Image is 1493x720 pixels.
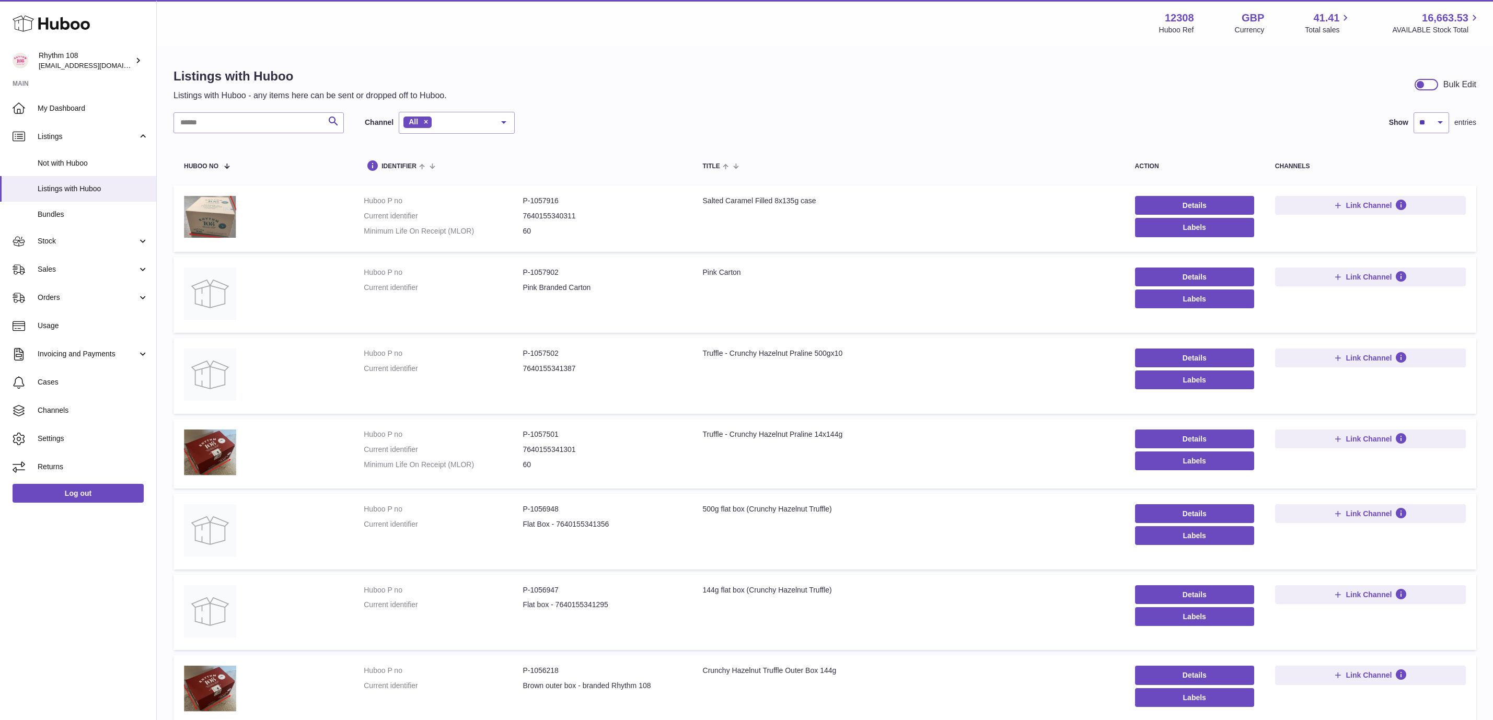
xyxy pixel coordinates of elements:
div: Bulk Edit [1443,79,1476,90]
span: My Dashboard [38,103,148,113]
span: 16,663.53 [1422,11,1468,25]
dt: Current identifier [364,600,523,610]
span: Link Channel [1346,509,1392,518]
dt: Minimum Life On Receipt (MLOR) [364,226,523,236]
span: Link Channel [1346,201,1392,210]
dt: Current identifier [364,364,523,374]
a: Details [1135,349,1254,367]
dt: Current identifier [364,519,523,529]
label: Show [1389,118,1408,127]
span: Listings [38,132,137,142]
span: AVAILABLE Stock Total [1392,25,1480,35]
dt: Huboo P no [364,196,523,206]
span: All [409,118,418,126]
dd: 7640155340311 [523,211,681,221]
a: Details [1135,504,1254,523]
span: Link Channel [1346,353,1392,363]
dt: Current identifier [364,681,523,691]
dt: Huboo P no [364,585,523,595]
button: Link Channel [1275,585,1466,604]
a: 16,663.53 AVAILABLE Stock Total [1392,11,1480,35]
img: Pink Carton [184,268,236,320]
img: Salted Caramel Filled 8x135g case [184,196,236,238]
button: Labels [1135,451,1254,470]
dd: Pink Branded Carton [523,283,681,293]
dd: 7640155341301 [523,445,681,455]
span: Total sales [1305,25,1351,35]
div: action [1135,163,1254,170]
button: Labels [1135,526,1254,545]
span: Stock [38,236,137,246]
button: Labels [1135,370,1254,389]
label: Channel [365,118,393,127]
dt: Huboo P no [364,504,523,514]
button: Link Channel [1275,666,1466,684]
div: Truffle - Crunchy Hazelnut Praline 14x144g [703,429,1114,439]
span: Listings with Huboo [38,184,148,194]
div: Huboo Ref [1159,25,1194,35]
span: Settings [38,434,148,444]
span: identifier [381,163,416,170]
dd: P-1056947 [523,585,681,595]
dt: Current identifier [364,283,523,293]
dt: Huboo P no [364,349,523,358]
a: Details [1135,666,1254,684]
span: Usage [38,321,148,331]
h1: Listings with Huboo [173,68,447,85]
dd: P-1057502 [523,349,681,358]
button: Link Channel [1275,429,1466,448]
dd: 60 [523,460,681,470]
span: Not with Huboo [38,158,148,168]
dd: P-1057501 [523,429,681,439]
span: [EMAIL_ADDRESS][DOMAIN_NAME] [39,61,154,69]
strong: 12308 [1165,11,1194,25]
span: Cases [38,377,148,387]
button: Labels [1135,218,1254,237]
button: Link Channel [1275,268,1466,286]
dt: Current identifier [364,211,523,221]
dd: 7640155341387 [523,364,681,374]
p: Listings with Huboo - any items here can be sent or dropped off to Huboo. [173,90,447,101]
div: 144g flat box (Crunchy Hazelnut Truffle) [703,585,1114,595]
img: 500g flat box (Crunchy Hazelnut Truffle) [184,504,236,556]
span: Link Channel [1346,590,1392,599]
a: 41.41 Total sales [1305,11,1351,35]
a: Details [1135,196,1254,215]
a: Details [1135,585,1254,604]
dd: P-1056948 [523,504,681,514]
dd: P-1056218 [523,666,681,676]
a: Log out [13,484,144,503]
div: channels [1275,163,1466,170]
span: Link Channel [1346,272,1392,282]
div: Currency [1235,25,1265,35]
button: Labels [1135,289,1254,308]
dt: Minimum Life On Receipt (MLOR) [364,460,523,470]
dt: Huboo P no [364,429,523,439]
dd: Flat box - 7640155341295 [523,600,681,610]
span: Orders [38,293,137,303]
div: Pink Carton [703,268,1114,277]
span: Bundles [38,210,148,219]
dt: Current identifier [364,445,523,455]
div: 500g flat box (Crunchy Hazelnut Truffle) [703,504,1114,514]
button: Labels [1135,688,1254,707]
a: Details [1135,268,1254,286]
button: Link Channel [1275,349,1466,367]
button: Link Channel [1275,504,1466,523]
dt: Huboo P no [364,268,523,277]
dd: P-1057902 [523,268,681,277]
dd: P-1057916 [523,196,681,206]
dt: Huboo P no [364,666,523,676]
span: Link Channel [1346,434,1392,444]
span: 41.41 [1313,11,1339,25]
span: Invoicing and Payments [38,349,137,359]
dd: Flat Box - 7640155341356 [523,519,681,529]
img: Truffle - Crunchy Hazelnut Praline 14x144g [184,429,236,475]
dd: Brown outer box - branded Rhythm 108 [523,681,681,691]
img: orders@rhythm108.com [13,53,28,68]
img: Crunchy Hazelnut Truffle Outer Box 144g [184,666,236,712]
a: Details [1135,429,1254,448]
button: Labels [1135,607,1254,626]
span: Huboo no [184,163,218,170]
dd: 60 [523,226,681,236]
